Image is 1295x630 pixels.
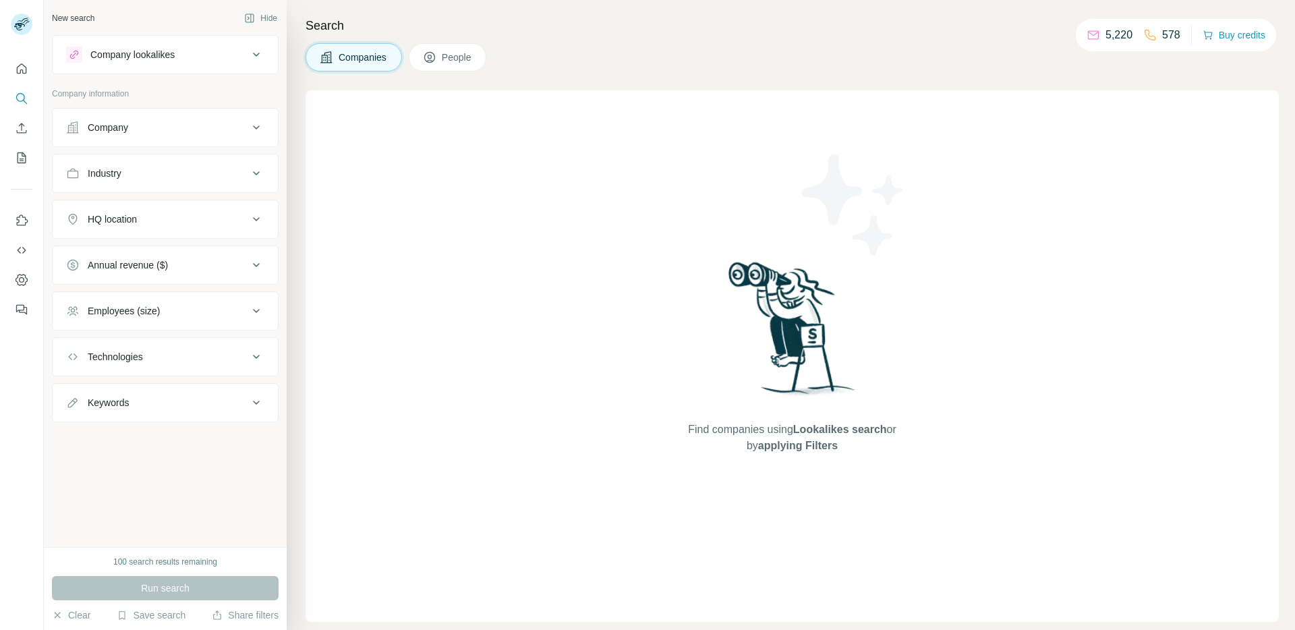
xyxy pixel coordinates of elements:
[53,295,278,327] button: Employees (size)
[53,249,278,281] button: Annual revenue ($)
[235,8,287,28] button: Hide
[88,121,128,134] div: Company
[52,608,90,622] button: Clear
[88,167,121,180] div: Industry
[52,88,279,100] p: Company information
[53,157,278,190] button: Industry
[11,208,32,233] button: Use Surfe on LinkedIn
[11,146,32,170] button: My lists
[442,51,473,64] span: People
[339,51,388,64] span: Companies
[793,424,887,435] span: Lookalikes search
[88,212,137,226] div: HQ location
[11,238,32,262] button: Use Surfe API
[88,350,143,364] div: Technologies
[113,556,217,568] div: 100 search results remaining
[11,297,32,322] button: Feedback
[758,440,838,451] span: applying Filters
[11,86,32,111] button: Search
[117,608,185,622] button: Save search
[53,38,278,71] button: Company lookalikes
[53,386,278,419] button: Keywords
[1162,27,1180,43] p: 578
[793,144,914,266] img: Surfe Illustration - Stars
[52,12,94,24] div: New search
[684,422,900,454] span: Find companies using or by
[90,48,175,61] div: Company lookalikes
[11,57,32,81] button: Quick start
[88,304,160,318] div: Employees (size)
[306,16,1279,35] h4: Search
[1203,26,1265,45] button: Buy credits
[53,341,278,373] button: Technologies
[53,111,278,144] button: Company
[88,396,129,409] div: Keywords
[722,258,863,409] img: Surfe Illustration - Woman searching with binoculars
[53,203,278,235] button: HQ location
[88,258,168,272] div: Annual revenue ($)
[11,268,32,292] button: Dashboard
[212,608,279,622] button: Share filters
[1105,27,1132,43] p: 5,220
[11,116,32,140] button: Enrich CSV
